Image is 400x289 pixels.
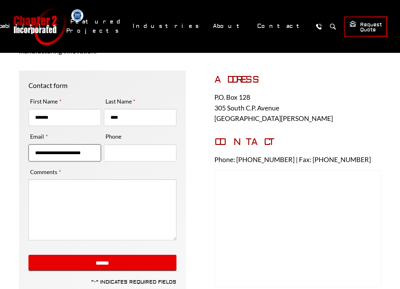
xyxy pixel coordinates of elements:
[29,131,49,141] label: Email
[344,16,387,37] a: Request Quote
[214,74,381,85] h3: ADDRESS
[13,8,67,45] a: Chapter 2 Incorporated
[29,96,63,106] label: First Name
[214,136,381,148] h3: CONTACT
[313,21,325,32] a: Call Us
[104,96,137,106] label: Last Name
[129,19,206,33] a: Industries
[349,20,382,33] span: Request Quote
[327,21,339,32] button: Search
[91,279,176,286] p: " " indicates required fields
[104,131,123,141] label: Phone
[209,19,250,33] a: About
[29,80,176,91] p: Contact form
[253,19,310,33] a: Contact
[66,15,125,38] a: Featured Projects
[29,167,63,177] label: Comments
[214,92,381,124] p: P.O. Box 128 305 South C.P. Avenue [GEOGRAPHIC_DATA][PERSON_NAME]
[214,154,381,165] p: Phone: [PHONE_NUMBER] | Fax: [PHONE_NUMBER]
